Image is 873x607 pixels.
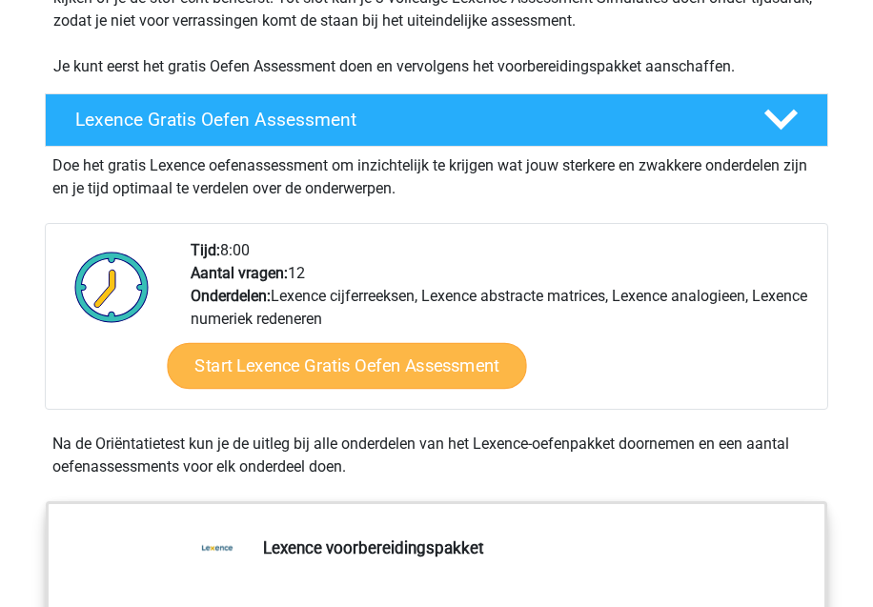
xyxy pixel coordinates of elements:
b: Aantal vragen: [191,264,288,282]
div: Doe het gratis Lexence oefenassessment om inzichtelijk te krijgen wat jouw sterkere en zwakkere o... [45,147,828,200]
div: 8:00 12 Lexence cijferreeksen, Lexence abstracte matrices, Lexence analogieen, Lexence numeriek r... [176,239,826,409]
a: Start Lexence Gratis Oefen Assessment [168,343,527,389]
img: Klok [64,239,160,334]
a: Lexence Gratis Oefen Assessment [37,93,836,147]
b: Tijd: [191,241,220,259]
h4: Lexence Gratis Oefen Assessment [75,109,735,131]
b: Onderdelen: [191,287,271,305]
div: Na de Oriëntatietest kun je de uitleg bij alle onderdelen van het Lexence-oefenpakket doornemen e... [45,433,828,478]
